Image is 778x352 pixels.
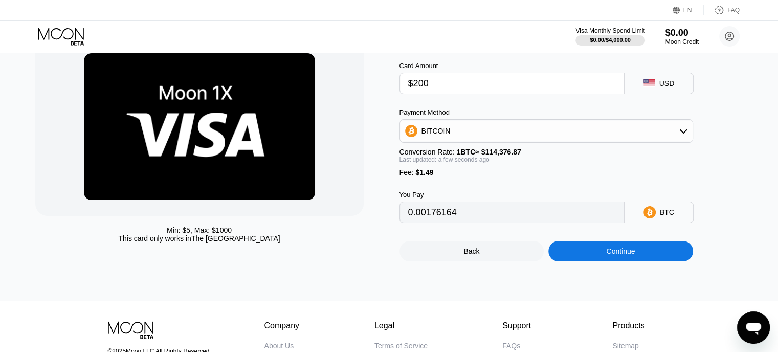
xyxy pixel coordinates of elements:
[399,168,693,177] div: Fee :
[612,342,638,350] div: Sitemap
[575,27,644,46] div: Visa Monthly Spend Limit$0.00/$4,000.00
[400,121,693,141] div: BITCOIN
[374,321,428,331] div: Legal
[502,342,520,350] div: FAQs
[399,241,544,261] div: Back
[575,27,644,34] div: Visa Monthly Spend Limit
[421,127,451,135] div: BITCOIN
[399,148,693,156] div: Conversion Rate:
[399,108,693,116] div: Payment Method
[502,321,538,331] div: Support
[665,28,699,38] div: $0.00
[683,7,692,14] div: EN
[399,62,625,70] div: Card Amount
[665,38,699,46] div: Moon Credit
[457,148,521,156] span: 1 BTC ≈ $114,376.87
[374,342,428,350] div: Terms of Service
[463,247,479,255] div: Back
[673,5,704,15] div: EN
[727,7,740,14] div: FAQ
[264,342,294,350] div: About Us
[606,247,635,255] div: Continue
[704,5,740,15] div: FAQ
[548,241,693,261] div: Continue
[399,191,625,199] div: You Pay
[590,37,631,43] div: $0.00 / $4,000.00
[612,321,644,331] div: Products
[659,79,675,87] div: USD
[415,168,433,177] span: $1.49
[118,234,280,243] div: This card only works in The [GEOGRAPHIC_DATA]
[167,226,232,234] div: Min: $ 5 , Max: $ 1000
[660,208,674,216] div: BTC
[264,321,300,331] div: Company
[737,311,770,344] iframe: Кнопка, открывающая окно обмена сообщениями; идет разговор
[665,28,699,46] div: $0.00Moon Credit
[408,73,616,94] input: $0.00
[399,156,693,163] div: Last updated: a few seconds ago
